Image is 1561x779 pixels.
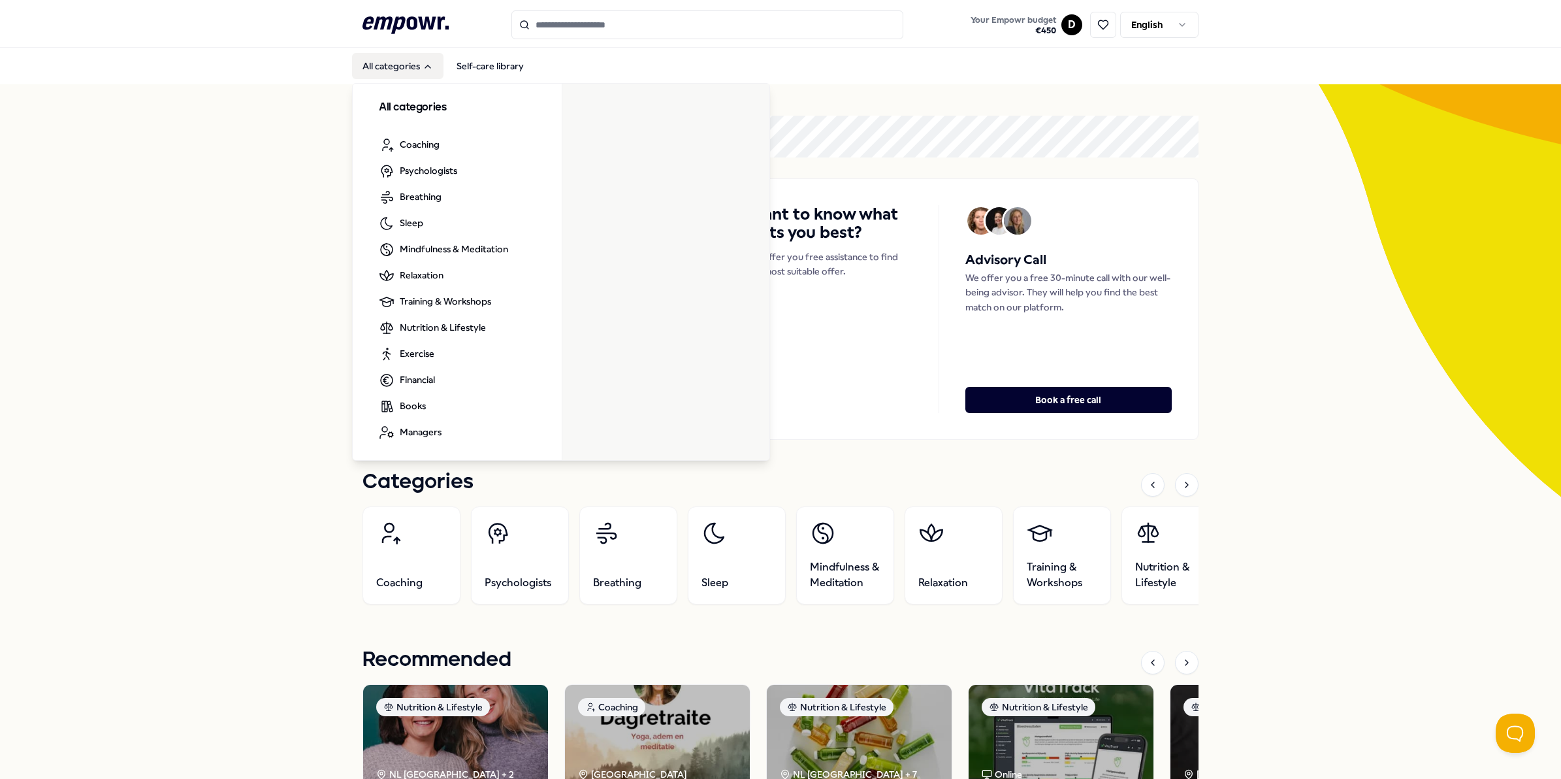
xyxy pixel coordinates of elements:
span: Breathing [400,190,442,204]
a: Sleep [368,210,434,237]
a: Relaxation [368,263,454,289]
h1: Recommended [362,644,511,676]
a: Exercise [368,341,445,367]
span: Psychologists [400,163,457,178]
span: Exercise [400,346,434,361]
span: Your Empowr budget [971,15,1056,25]
span: € 450 [971,25,1056,36]
span: Managers [400,425,442,439]
div: Nutrition & Lifestyle [982,698,1095,716]
a: Psychologists [368,158,468,184]
button: Your Empowr budget€450 [968,12,1059,39]
a: Coaching [368,132,450,158]
h4: Want to know what suits you best? [747,205,912,242]
h3: All categories [379,99,536,116]
button: All categories [352,53,443,79]
div: Nutrition & Lifestyle [1183,698,1297,716]
a: Breathing [368,184,452,210]
img: Avatar [1004,207,1031,235]
a: Relaxation [905,506,1003,605]
a: Training & Workshops [368,289,502,315]
a: Nutrition & Lifestyle [368,315,496,341]
img: Avatar [986,207,1013,235]
h1: Categories [362,466,474,499]
a: Psychologists [471,506,569,605]
span: Relaxation [400,268,443,282]
span: Training & Workshops [1027,559,1097,591]
a: Nutrition & Lifestyle [1121,506,1219,605]
span: Breathing [593,575,641,591]
a: Your Empowr budget€450 [965,11,1061,39]
a: Mindfulness & Meditation [368,237,519,263]
a: Financial [368,367,445,393]
a: Books [368,393,436,420]
input: Search for products, categories or subcategories [511,10,903,39]
span: Nutrition & Lifestyle [400,320,486,335]
span: Sleep [400,216,423,230]
span: Coaching [400,137,440,152]
a: Sleep [688,506,786,605]
span: Training & Workshops [400,294,491,308]
span: Financial [400,373,435,387]
div: Coaching [578,698,645,716]
img: Avatar [967,207,995,235]
span: Nutrition & Lifestyle [1135,559,1206,591]
a: Self-care library [446,53,534,79]
span: Sleep [701,575,728,591]
a: Coaching [362,506,460,605]
span: Relaxation [918,575,968,591]
span: Mindfulness & Meditation [400,242,508,256]
a: Mindfulness & Meditation [796,506,894,605]
h5: Advisory Call [965,250,1172,271]
p: We offer you free assistance to find the most suitable offer. [747,250,912,279]
span: Mindfulness & Meditation [810,559,880,591]
span: Books [400,399,426,413]
a: Breathing [579,506,677,605]
a: Managers [368,420,452,446]
p: We offer you a free 30-minute call with our well-being advisor. They will help you find the best ... [965,271,1172,314]
span: Coaching [376,575,423,591]
div: All categories [353,84,771,461]
div: Nutrition & Lifestyle [780,698,893,716]
iframe: Help Scout Beacon - Open [1496,714,1535,753]
div: Nutrition & Lifestyle [376,698,490,716]
button: D [1061,14,1082,35]
nav: Main [352,53,534,79]
span: Psychologists [485,575,551,591]
button: Book a free call [965,387,1172,413]
a: Training & Workshops [1013,506,1111,605]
